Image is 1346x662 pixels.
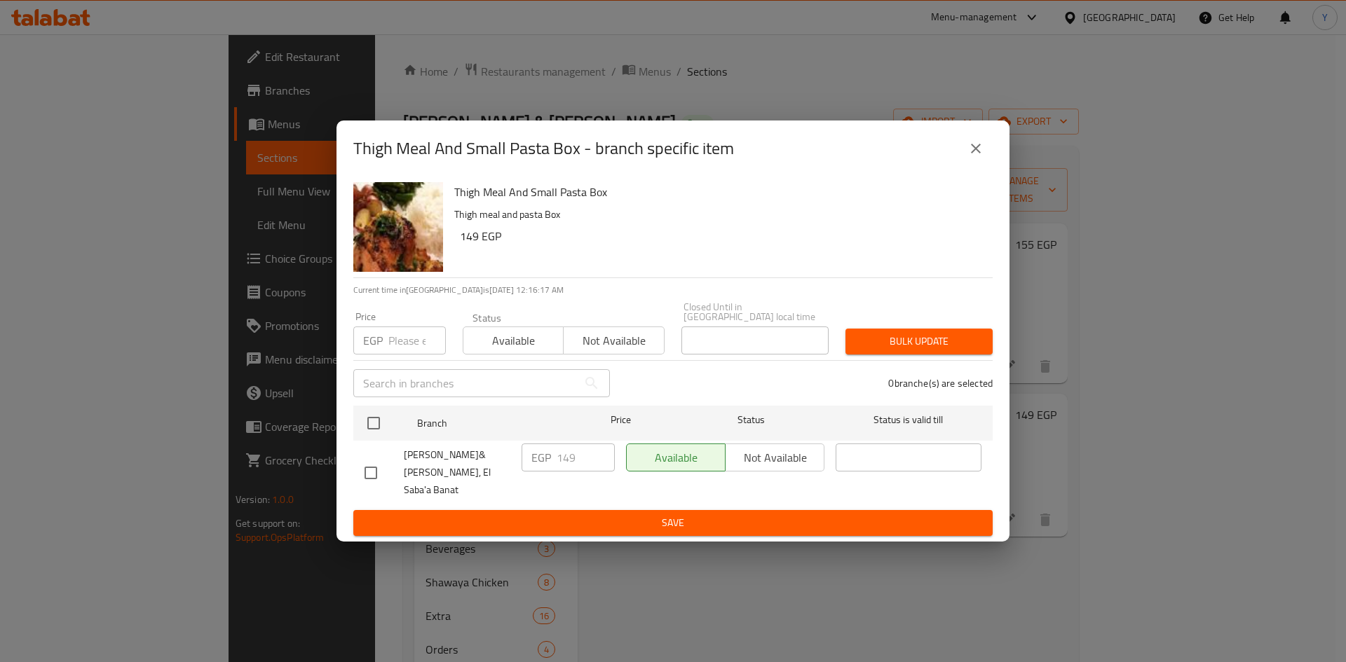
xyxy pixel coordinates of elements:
h6: Thigh Meal And Small Pasta Box [454,182,981,202]
p: Current time in [GEOGRAPHIC_DATA] is [DATE] 12:16:17 AM [353,284,993,296]
h2: Thigh Meal And Small Pasta Box - branch specific item [353,137,734,160]
button: Not available [563,326,664,354]
button: Available [463,326,564,354]
span: Available [469,331,558,351]
span: Not available [569,331,658,351]
img: Thigh Meal And Small Pasta Box [353,182,443,272]
span: Status [679,411,824,429]
p: Thigh meal and pasta Box [454,206,981,223]
p: EGP [531,449,551,466]
button: close [959,132,993,165]
button: Save [353,510,993,536]
span: [PERSON_NAME]&[PERSON_NAME], El Saba'a Banat [404,446,510,499]
h6: 149 EGP [460,226,981,246]
input: Please enter price [388,326,446,354]
span: Status is valid till [836,411,981,429]
input: Search in branches [353,369,578,397]
input: Please enter price [557,443,615,471]
span: Save [365,514,981,532]
span: Price [574,411,667,429]
button: Bulk update [845,329,993,354]
p: EGP [363,332,383,349]
span: Bulk update [857,333,981,350]
span: Branch [417,415,563,432]
p: 0 branche(s) are selected [888,376,993,390]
